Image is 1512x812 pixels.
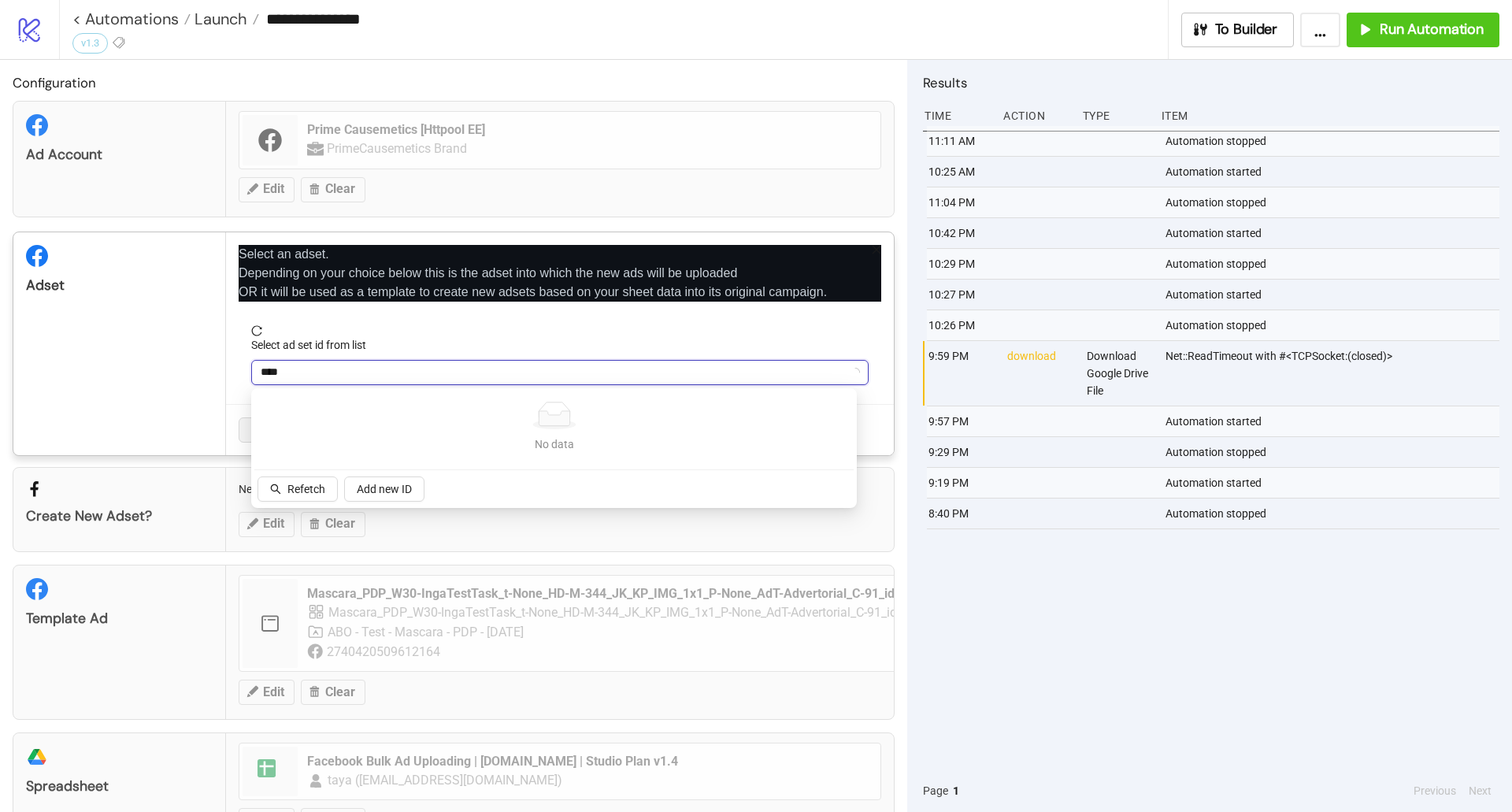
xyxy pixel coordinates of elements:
span: reload [251,325,869,336]
button: 1 [948,782,964,799]
button: Previous [1409,782,1461,799]
input: Select ad set id from list [261,361,845,384]
div: 10:25 AM [927,157,995,187]
div: Automation stopped [1164,126,1503,156]
div: Automation stopped [1164,187,1503,217]
div: 9:29 PM [927,437,995,467]
div: Automation stopped [1164,310,1503,340]
div: 9:19 PM [927,468,995,498]
div: 8:40 PM [927,499,995,528]
div: Action [1002,101,1069,131]
div: Automation started [1164,218,1503,248]
span: Refetch [287,483,325,495]
div: 11:11 AM [927,126,995,156]
div: 9:59 PM [927,341,995,406]
span: loading [850,367,860,377]
div: Automation started [1164,406,1503,436]
div: Time [923,101,991,131]
span: close [871,244,882,255]
div: 11:04 PM [927,187,995,217]
div: Automation started [1164,280,1503,310]
div: Type [1081,101,1149,131]
div: Download Google Drive File [1085,341,1153,406]
span: Page [923,782,948,799]
div: 10:42 PM [927,218,995,248]
span: Launch [191,9,247,29]
button: To Builder [1181,13,1295,47]
div: Automation started [1164,157,1503,187]
p: Select an adset. Depending on your choice below this is the adset into which the new ads will be ... [239,245,881,302]
h2: Results [923,72,1499,93]
div: Automation started [1164,468,1503,498]
div: 10:26 PM [927,310,995,340]
div: 10:29 PM [927,249,995,279]
div: Automation stopped [1164,437,1503,467]
button: Run Automation [1347,13,1499,47]
button: Add new ID [344,476,424,502]
h2: Configuration [13,72,895,93]
div: Net::ReadTimeout with #<TCPSocket:(closed)> [1164,341,1503,406]
span: Run Automation [1380,20,1484,39]
div: Automation stopped [1164,249,1503,279]
div: Adset [26,276,213,295]
a: Launch [191,11,259,27]
div: download [1006,341,1073,406]
a: < Automations [72,11,191,27]
button: Refetch [258,476,338,502]
div: Item [1160,101,1499,131]
div: 9:57 PM [927,406,995,436]
button: ... [1300,13,1340,47]
button: Next [1464,782,1496,799]
div: No data [270,436,838,453]
label: Select ad set id from list [251,336,376,354]
div: Automation stopped [1164,499,1503,528]
button: Cancel [239,417,297,443]
div: v1.3 [72,33,108,54]
span: search [270,484,281,495]
span: To Builder [1215,20,1278,39]
span: Add new ID [357,483,412,495]
div: 10:27 PM [927,280,995,310]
